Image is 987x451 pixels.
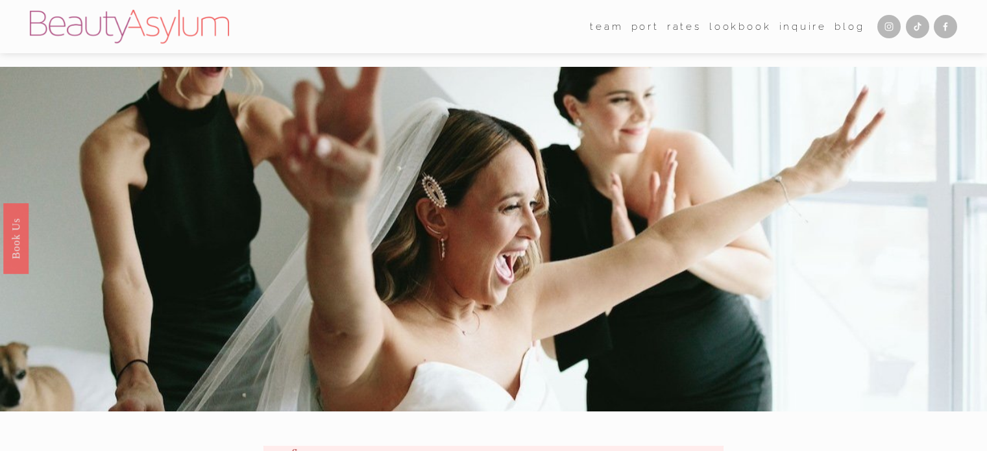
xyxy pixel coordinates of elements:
[3,202,29,273] a: Book Us
[906,15,929,38] a: TikTok
[835,17,864,36] a: Blog
[934,15,957,38] a: Facebook
[779,17,827,36] a: Inquire
[590,17,623,36] a: folder dropdown
[667,17,701,36] a: Rates
[30,10,229,43] img: Beauty Asylum | Bridal Hair &amp; Makeup Charlotte &amp; Atlanta
[631,17,659,36] a: port
[590,18,623,36] span: team
[877,15,901,38] a: Instagram
[709,17,771,36] a: Lookbook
